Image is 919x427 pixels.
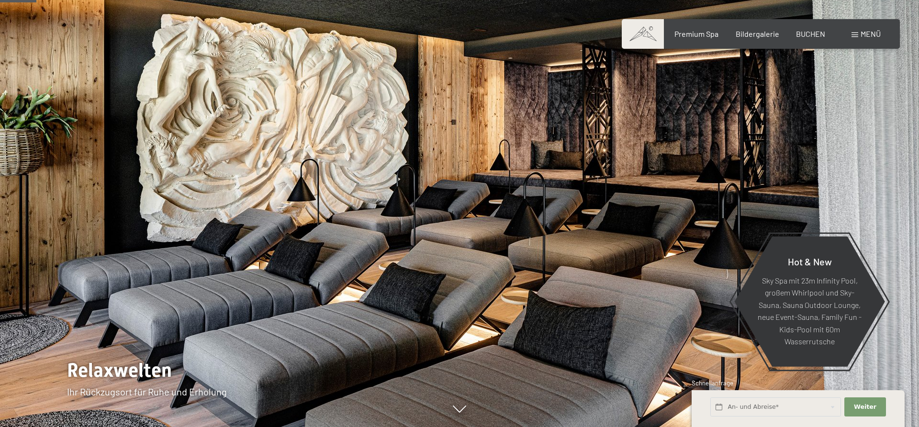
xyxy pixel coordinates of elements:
[796,29,825,38] a: BUCHEN
[788,255,832,267] span: Hot & New
[861,29,881,38] span: Menü
[734,236,885,367] a: Hot & New Sky Spa mit 23m Infinity Pool, großem Whirlpool und Sky-Sauna, Sauna Outdoor Lounge, ne...
[854,403,876,411] span: Weiter
[692,379,733,387] span: Schnellanfrage
[736,29,779,38] a: Bildergalerie
[674,29,718,38] a: Premium Spa
[844,397,885,417] button: Weiter
[758,274,862,348] p: Sky Spa mit 23m Infinity Pool, großem Whirlpool und Sky-Sauna, Sauna Outdoor Lounge, neue Event-S...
